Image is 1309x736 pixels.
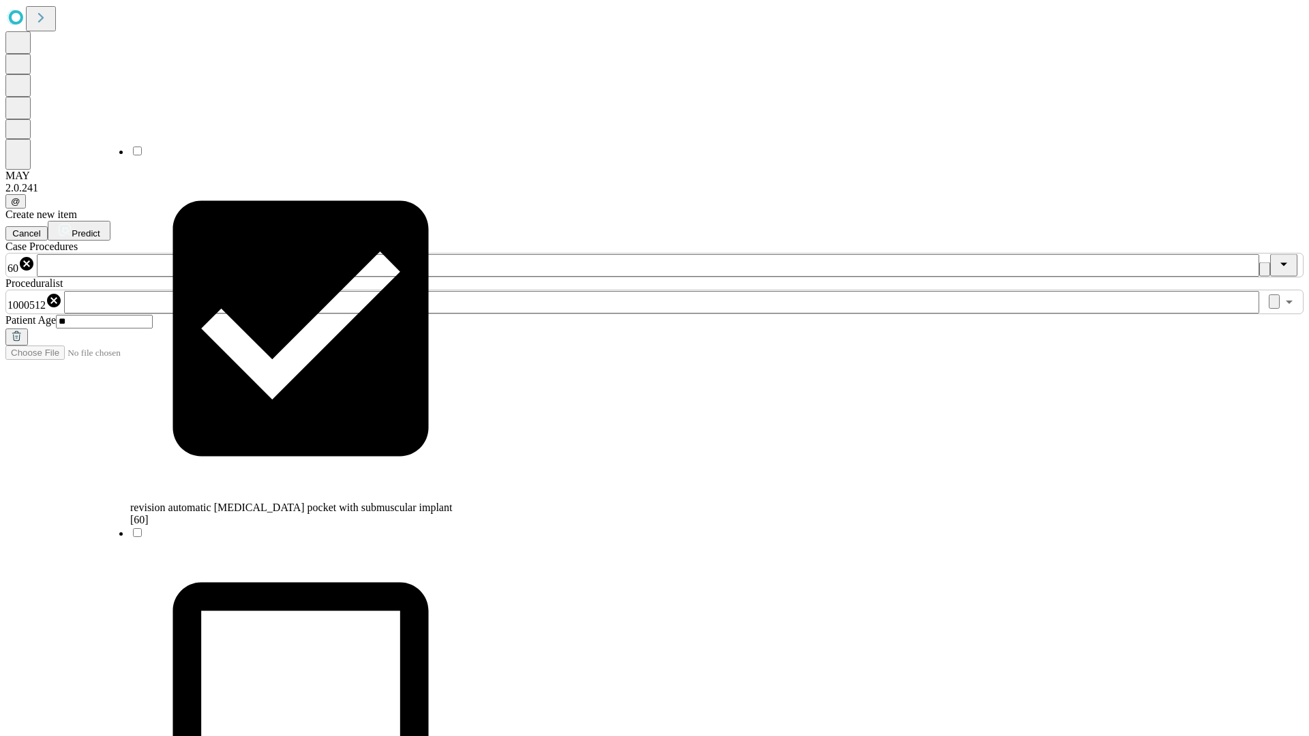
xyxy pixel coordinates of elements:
span: revision automatic [MEDICAL_DATA] pocket with submuscular implant [60] [130,502,452,525]
span: 60 [7,262,18,274]
button: Predict [48,221,110,241]
span: @ [11,196,20,206]
button: Clear [1259,262,1270,277]
span: 1000512 [7,299,46,311]
span: Proceduralist [5,277,63,289]
button: Close [1270,254,1297,277]
button: Cancel [5,226,48,241]
span: Cancel [12,228,41,239]
div: 1000512 [7,292,62,311]
div: 60 [7,256,35,275]
button: Clear [1269,294,1280,309]
span: Patient Age [5,314,56,326]
span: Scheduled Procedure [5,241,78,252]
button: Open [1280,292,1299,311]
button: @ [5,194,26,209]
span: Predict [72,228,100,239]
div: MAY [5,170,1304,182]
span: Create new item [5,209,77,220]
div: 2.0.241 [5,182,1304,194]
